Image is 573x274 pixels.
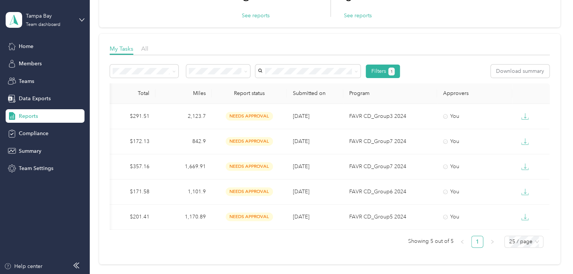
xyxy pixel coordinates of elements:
[242,12,270,20] button: See reports
[443,188,506,196] div: You
[293,214,309,220] span: [DATE]
[293,138,309,145] span: [DATE]
[366,65,400,78] button: Filters1
[161,90,206,96] div: Miles
[19,147,41,155] span: Summary
[19,95,51,102] span: Data Exports
[437,83,512,104] th: Approvers
[155,154,212,179] td: 1,669.91
[504,236,543,248] div: Page Size
[226,162,273,171] span: needs approval
[218,90,281,96] span: Report status
[26,12,73,20] div: Tampa Bay
[26,23,60,27] div: Team dashboard
[155,205,212,230] td: 1,170.89
[293,113,309,119] span: [DATE]
[349,213,431,221] p: FAVR CD_Group5 2024
[349,137,431,146] p: FAVR CD_Group7 2024
[293,188,309,195] span: [DATE]
[99,179,155,205] td: $171.58
[408,236,453,247] span: Showing 5 out of 5
[456,236,468,248] button: left
[349,163,431,171] p: FAVR CD_Group7 2024
[391,68,393,75] span: 1
[343,83,437,104] th: Program
[19,164,53,172] span: Team Settings
[141,45,148,52] span: All
[344,12,372,20] button: See reports
[155,104,212,129] td: 2,123.7
[343,154,437,179] td: FAVR CD_Group7 2024
[486,236,498,248] button: right
[460,239,464,244] span: left
[490,239,495,244] span: right
[155,179,212,205] td: 1,101.9
[226,137,273,146] span: needs approval
[509,236,539,247] span: 25 / page
[19,60,42,68] span: Members
[443,213,506,221] div: You
[443,163,506,171] div: You
[226,187,273,196] span: needs approval
[456,236,468,248] li: Previous Page
[343,129,437,154] td: FAVR CD_Group7 2024
[443,112,506,120] div: You
[472,236,483,247] a: 1
[293,163,309,170] span: [DATE]
[471,236,483,248] li: 1
[99,104,155,129] td: $291.51
[443,137,506,146] div: You
[388,68,395,75] button: 1
[343,179,437,205] td: FAVR CD_Group6 2024
[4,262,42,270] button: Help center
[105,90,149,96] div: Total
[19,129,48,137] span: Compliance
[155,129,212,154] td: 842.9
[99,205,155,230] td: $201.41
[287,83,343,104] th: Submitted on
[531,232,573,274] iframe: Everlance-gr Chat Button Frame
[99,129,155,154] td: $172.13
[99,154,155,179] td: $357.16
[486,236,498,248] li: Next Page
[491,65,549,78] button: Download summary
[19,42,33,50] span: Home
[343,104,437,129] td: FAVR CD_Group3 2024
[19,77,34,85] span: Teams
[19,112,38,120] span: Reports
[110,45,133,52] span: My Tasks
[349,112,431,120] p: FAVR CD_Group3 2024
[349,188,431,196] p: FAVR CD_Group6 2024
[226,212,273,221] span: needs approval
[343,205,437,230] td: FAVR CD_Group5 2024
[226,112,273,120] span: needs approval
